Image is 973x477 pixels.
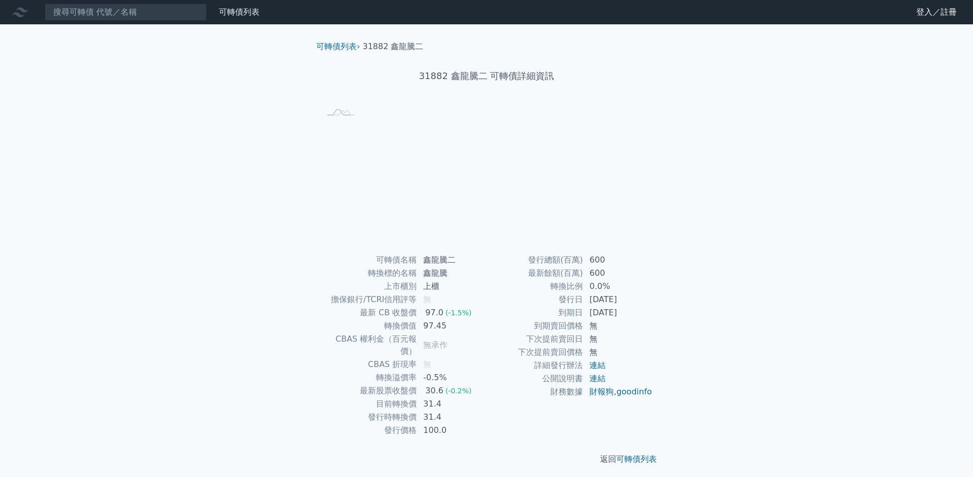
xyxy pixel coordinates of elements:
[589,374,606,383] a: 連結
[616,387,652,396] a: goodinfo
[423,340,447,350] span: 無承作
[417,411,486,424] td: 31.4
[320,267,417,280] td: 轉換標的名稱
[486,267,583,280] td: 最新餘額(百萬)
[486,359,583,372] td: 詳細發行辦法
[363,41,424,53] li: 31882 鑫龍騰二
[445,309,472,317] span: (-1.5%)
[423,295,431,304] span: 無
[320,424,417,437] td: 發行價格
[589,387,614,396] a: 財報狗
[922,428,973,477] iframe: Chat Widget
[417,371,486,384] td: -0.5%
[320,411,417,424] td: 發行時轉換價
[583,333,653,346] td: 無
[320,371,417,384] td: 轉換溢價率
[486,293,583,306] td: 發行日
[320,306,417,319] td: 最新 CB 收盤價
[219,7,259,17] a: 可轉債列表
[417,397,486,411] td: 31.4
[320,333,417,358] td: CBAS 權利金（百元報價）
[417,424,486,437] td: 100.0
[417,267,486,280] td: 鑫龍騰
[320,293,417,306] td: 擔保銀行/TCRI信用評等
[308,453,665,465] p: 返回
[589,360,606,370] a: 連結
[417,253,486,267] td: 鑫龍騰二
[320,319,417,333] td: 轉換價值
[320,358,417,371] td: CBAS 折現率
[486,306,583,319] td: 到期日
[445,387,472,395] span: (-0.2%)
[320,280,417,293] td: 上市櫃別
[583,385,653,398] td: ,
[486,385,583,398] td: 財務數據
[908,4,965,20] a: 登入／註冊
[423,359,431,369] span: 無
[320,397,417,411] td: 目前轉換價
[583,293,653,306] td: [DATE]
[583,346,653,359] td: 無
[417,319,486,333] td: 97.45
[583,306,653,319] td: [DATE]
[583,319,653,333] td: 無
[320,253,417,267] td: 可轉債名稱
[616,454,657,464] a: 可轉債列表
[423,307,445,319] div: 97.0
[316,42,357,51] a: 可轉債列表
[486,280,583,293] td: 轉換比例
[316,41,360,53] li: ›
[486,346,583,359] td: 下次提前賣回價格
[486,333,583,346] td: 下次提前賣回日
[583,267,653,280] td: 600
[45,4,207,21] input: 搜尋可轉債 代號／名稱
[423,385,445,397] div: 30.6
[308,69,665,83] h1: 31882 鑫龍騰二 可轉債詳細資訊
[583,253,653,267] td: 600
[583,280,653,293] td: 0.0%
[320,384,417,397] td: 最新股票收盤價
[486,253,583,267] td: 發行總額(百萬)
[486,372,583,385] td: 公開說明書
[417,280,486,293] td: 上櫃
[486,319,583,333] td: 到期賣回價格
